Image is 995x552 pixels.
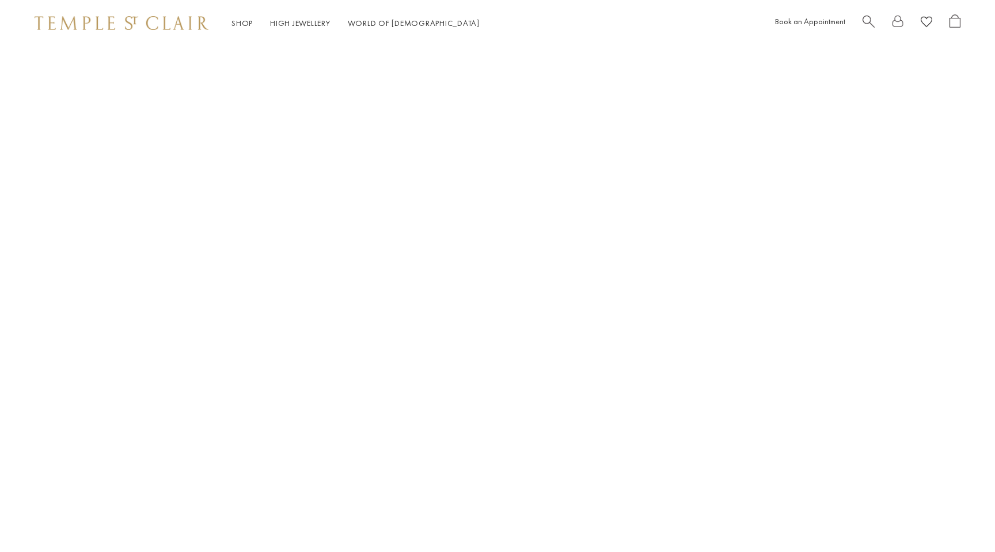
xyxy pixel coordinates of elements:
a: ShopShop [231,18,253,28]
nav: Main navigation [231,16,480,31]
a: World of [DEMOGRAPHIC_DATA]World of [DEMOGRAPHIC_DATA] [348,18,480,28]
img: Temple St. Clair [35,16,208,30]
a: High JewelleryHigh Jewellery [270,18,331,28]
a: Search [863,14,875,32]
a: View Wishlist [921,14,932,32]
a: Open Shopping Bag [950,14,960,32]
a: Book an Appointment [775,16,845,27]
